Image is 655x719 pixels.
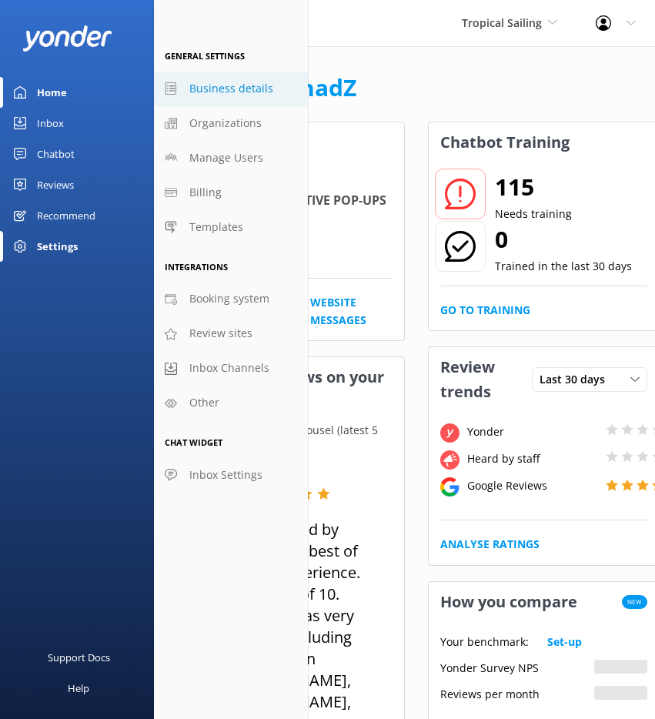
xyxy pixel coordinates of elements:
a: Business details [154,72,308,106]
div: Reviews [37,169,74,200]
span: Business details [189,80,273,97]
a: Website Messages [310,294,366,329]
h4: Active Pop-ups [289,191,393,211]
a: Manage Users [154,141,308,176]
span: Chat Widget [165,436,222,448]
a: Templates [154,210,308,245]
span: Inbox Channels [189,359,269,376]
div: Reviews per month [440,686,594,700]
div: Home [37,77,67,108]
a: Inbox Settings [154,458,308,493]
h2: 0 [495,221,632,258]
div: Google Reviews [463,477,602,494]
div: Settings [37,231,78,262]
p: 0 [289,211,393,263]
a: Booking system [154,282,308,316]
span: Integrations [165,261,228,273]
img: yonder-white-logo.png [23,25,112,51]
span: Review sites [189,325,252,342]
span: Booking system [189,290,269,307]
p: Your benchmark: [440,634,529,650]
span: Manage Users [189,149,263,166]
div: Inbox [37,108,64,139]
span: Templates [189,219,243,236]
a: Inbox Channels [154,351,308,386]
span: Last 30 days [540,371,614,388]
span: Billing [189,184,222,201]
a: Other [154,386,308,420]
div: Heard by staff [463,450,602,467]
div: Yonder Survey NPS [440,660,594,674]
a: Set-up [547,634,582,650]
a: Go to Training [440,302,530,319]
p: Needs training [495,206,572,222]
a: Organizations [154,106,308,141]
h3: How you compare [429,582,589,622]
span: Other [189,394,219,411]
a: ChadZ [285,72,356,103]
a: Billing [154,176,308,210]
h2: 115 [495,169,572,206]
a: Analyse Ratings [440,536,540,553]
div: Chatbot [37,139,75,169]
p: Trained in the last 30 days [495,258,632,275]
div: Yonder [463,423,602,440]
h3: Review trends [429,347,521,412]
span: Tropical Sailing [462,15,542,30]
div: Help [68,673,89,704]
span: Organizations [189,115,262,132]
a: Review sites [154,316,308,351]
h3: Chatbot Training [429,122,581,162]
div: Support Docs [48,642,110,673]
span: General Settings [165,50,245,62]
span: New [622,595,647,609]
div: Recommend [37,200,95,231]
span: Inbox Settings [189,467,262,483]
